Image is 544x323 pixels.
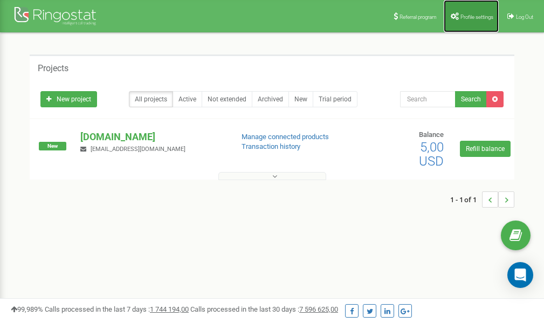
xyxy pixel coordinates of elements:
[299,305,338,313] u: 7 596 625,00
[173,91,202,107] a: Active
[419,140,444,169] span: 5,00 USD
[242,133,329,141] a: Manage connected products
[400,14,437,20] span: Referral program
[450,191,482,208] span: 1 - 1 of 1
[38,64,68,73] h5: Projects
[91,146,185,153] span: [EMAIL_ADDRESS][DOMAIN_NAME]
[455,91,487,107] button: Search
[516,14,533,20] span: Log Out
[39,142,66,150] span: New
[129,91,173,107] a: All projects
[507,262,533,288] div: Open Intercom Messenger
[400,91,456,107] input: Search
[313,91,357,107] a: Trial period
[80,130,224,144] p: [DOMAIN_NAME]
[288,91,313,107] a: New
[460,141,511,157] a: Refill balance
[252,91,289,107] a: Archived
[419,130,444,139] span: Balance
[11,305,43,313] span: 99,989%
[202,91,252,107] a: Not extended
[450,181,514,218] nav: ...
[460,14,493,20] span: Profile settings
[150,305,189,313] u: 1 744 194,00
[45,305,189,313] span: Calls processed in the last 7 days :
[242,142,300,150] a: Transaction history
[40,91,97,107] a: New project
[190,305,338,313] span: Calls processed in the last 30 days :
